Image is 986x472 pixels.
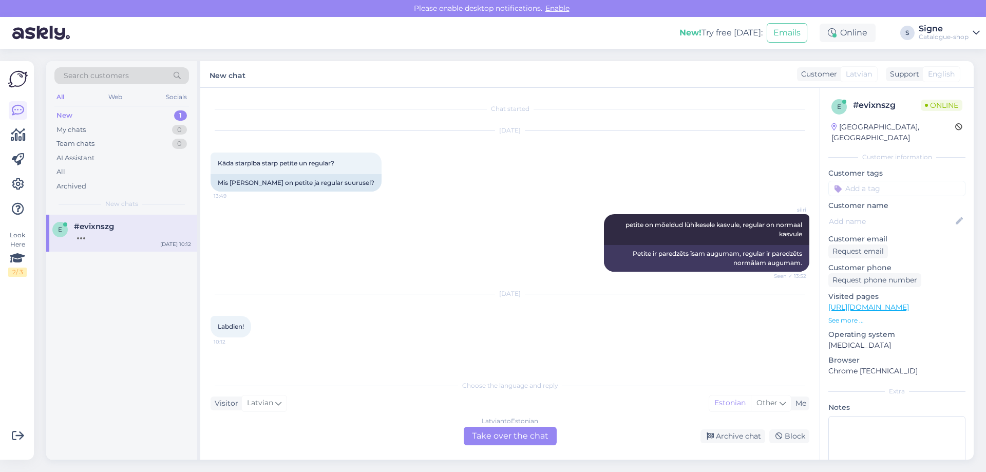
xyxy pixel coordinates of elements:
[709,395,751,411] div: Estonian
[828,200,965,211] p: Customer name
[837,103,841,110] span: e
[542,4,573,13] span: Enable
[768,206,806,214] span: siiri
[828,387,965,396] div: Extra
[482,417,538,426] div: Latvian to Estonian
[174,110,187,121] div: 1
[160,240,191,248] div: [DATE] 10:12
[886,69,919,80] div: Support
[828,168,965,179] p: Customer tags
[828,262,965,273] p: Customer phone
[56,125,86,135] div: My chats
[797,69,837,80] div: Customer
[604,245,809,272] div: Petite ir paredzēts īsam augumam, regular ir paredzēts normālam augumam.
[214,192,252,200] span: 13:49
[211,381,809,390] div: Choose the language and reply
[56,181,86,192] div: Archived
[853,99,921,111] div: # evixnszg
[106,90,124,104] div: Web
[928,69,955,80] span: English
[56,167,65,177] div: All
[8,69,28,89] img: Askly Logo
[791,398,806,409] div: Me
[828,402,965,413] p: Notes
[164,90,189,104] div: Socials
[828,366,965,376] p: Chrome [TECHNICAL_ID]
[211,289,809,298] div: [DATE]
[846,69,872,80] span: Latvian
[828,234,965,244] p: Customer email
[828,153,965,162] div: Customer information
[679,28,701,37] b: New!
[769,429,809,443] div: Block
[58,225,62,233] span: e
[820,24,876,42] div: Online
[919,25,969,33] div: Signe
[679,27,763,39] div: Try free [DATE]:
[768,272,806,280] span: Seen ✓ 13:52
[700,429,765,443] div: Archive chat
[210,67,245,81] label: New chat
[105,199,138,209] span: New chats
[211,398,238,409] div: Visitor
[214,338,252,346] span: 10:12
[172,139,187,149] div: 0
[828,316,965,325] p: See more ...
[218,323,244,330] span: Labdien!
[56,139,94,149] div: Team chats
[919,33,969,41] div: Catalogue-shop
[828,291,965,302] p: Visited pages
[921,100,962,111] span: Online
[829,216,954,227] input: Add name
[172,125,187,135] div: 0
[54,90,66,104] div: All
[8,231,27,277] div: Look Here
[247,398,273,409] span: Latvian
[756,398,778,407] span: Other
[828,181,965,196] input: Add a tag
[919,25,980,41] a: SigneCatalogue-shop
[828,329,965,340] p: Operating system
[56,153,94,163] div: AI Assistant
[74,222,114,231] span: #evixnszg
[828,303,909,312] a: [URL][DOMAIN_NAME]
[56,110,72,121] div: New
[828,355,965,366] p: Browser
[900,26,915,40] div: S
[8,268,27,277] div: 2 / 3
[218,159,334,167] span: Kāda starpība starp petite un regular?
[211,174,382,192] div: Mis [PERSON_NAME] on petite ja regular suurusel?
[831,122,955,143] div: [GEOGRAPHIC_DATA], [GEOGRAPHIC_DATA]
[211,126,809,135] div: [DATE]
[828,244,888,258] div: Request email
[625,221,804,238] span: petite on mõeldud lühikesele kasvule, regular on normaal kasvule
[767,23,807,43] button: Emails
[211,104,809,114] div: Chat started
[828,273,921,287] div: Request phone number
[64,70,129,81] span: Search customers
[464,427,557,445] div: Take over the chat
[828,340,965,351] p: [MEDICAL_DATA]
